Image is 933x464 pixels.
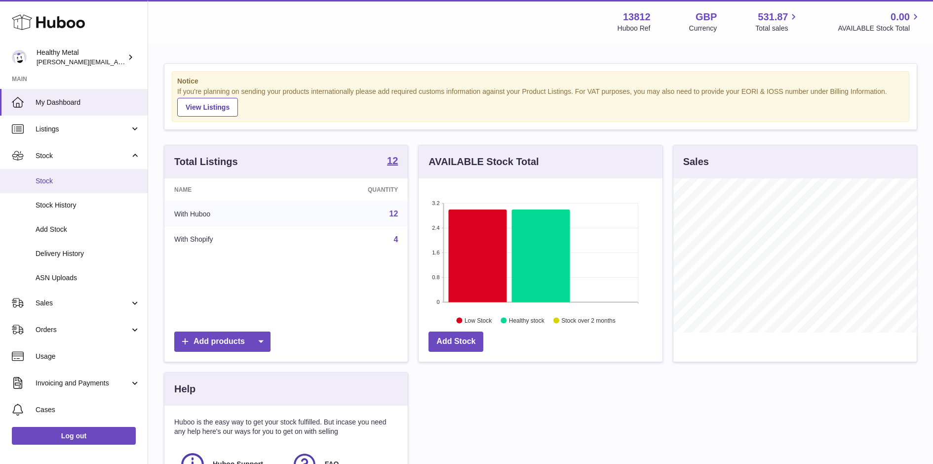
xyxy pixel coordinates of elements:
div: Healthy Metal [37,48,125,67]
th: Name [164,178,296,201]
div: Huboo Ref [618,24,651,33]
span: Cases [36,405,140,415]
span: 0.00 [891,10,910,24]
a: Add products [174,332,271,352]
span: Stock [36,176,140,186]
text: 3.2 [432,200,440,206]
div: If you're planning on sending your products internationally please add required customs informati... [177,87,904,117]
p: Huboo is the easy way to get your stock fulfilled. But incase you need any help here's our ways f... [174,418,398,436]
a: 12 [389,210,398,218]
text: 0 [437,299,440,305]
strong: Notice [177,77,904,86]
span: Stock History [36,201,140,210]
span: Orders [36,325,130,335]
td: With Huboo [164,201,296,227]
span: Delivery History [36,249,140,258]
text: 0.8 [432,274,440,280]
strong: 13812 [623,10,651,24]
span: Add Stock [36,225,140,234]
h3: Total Listings [174,155,238,169]
span: [PERSON_NAME][EMAIL_ADDRESS][DOMAIN_NAME] [37,58,198,66]
a: 4 [393,235,398,244]
text: 2.4 [432,225,440,231]
h3: Sales [683,155,709,169]
span: 531.87 [758,10,788,24]
text: Stock over 2 months [562,317,616,324]
span: Usage [36,352,140,361]
a: 0.00 AVAILABLE Stock Total [838,10,921,33]
span: ASN Uploads [36,273,140,283]
strong: GBP [696,10,717,24]
a: Log out [12,427,136,445]
a: Add Stock [428,332,483,352]
a: 12 [387,156,398,168]
div: Currency [689,24,717,33]
h3: AVAILABLE Stock Total [428,155,539,169]
span: Sales [36,298,130,308]
span: My Dashboard [36,98,140,107]
text: Low Stock [465,317,492,324]
a: View Listings [177,98,238,117]
th: Quantity [296,178,408,201]
h3: Help [174,382,195,396]
text: 1.6 [432,250,440,255]
span: Total sales [755,24,799,33]
td: With Shopify [164,227,296,253]
a: 531.87 Total sales [755,10,799,33]
span: Invoicing and Payments [36,379,130,388]
span: Stock [36,151,130,161]
strong: 12 [387,156,398,166]
img: jose@healthy-metal.com [12,50,27,65]
text: Healthy stock [509,317,545,324]
span: Listings [36,125,130,134]
span: AVAILABLE Stock Total [838,24,921,33]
